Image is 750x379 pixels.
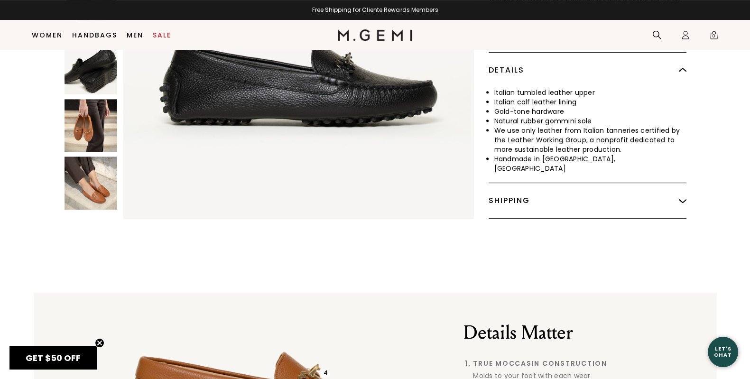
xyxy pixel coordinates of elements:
[65,99,117,152] img: The Pastoso Signature
[127,31,143,39] a: Men
[321,368,330,378] div: 4
[494,126,686,154] li: We use only leather from Italian tanneries certified by the Leather Working Group, a nonprofit de...
[709,32,719,42] span: 0
[32,31,63,39] a: Women
[153,31,171,39] a: Sale
[65,41,117,94] img: The Pastoso Signature
[9,346,97,370] div: GET $50 OFFClose teaser
[26,352,81,364] span: GET $50 OFF
[473,360,654,367] span: True Moccasin Construction
[95,338,104,348] button: Close teaser
[494,107,686,116] li: Gold-tone hardware
[489,53,686,88] div: Details
[494,116,686,126] li: Natural rubber gommini sole
[494,154,686,173] li: Handmade in [GEOGRAPHIC_DATA], [GEOGRAPHIC_DATA]
[463,321,654,344] h2: Details Matter
[494,97,686,107] li: Italian calf leather lining
[338,29,412,41] img: M.Gemi
[494,88,686,97] li: Italian tumbled leather upper
[65,157,117,209] img: The Pastoso Signature
[708,346,738,358] div: Let's Chat
[72,31,117,39] a: Handbags
[489,183,686,218] div: Shipping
